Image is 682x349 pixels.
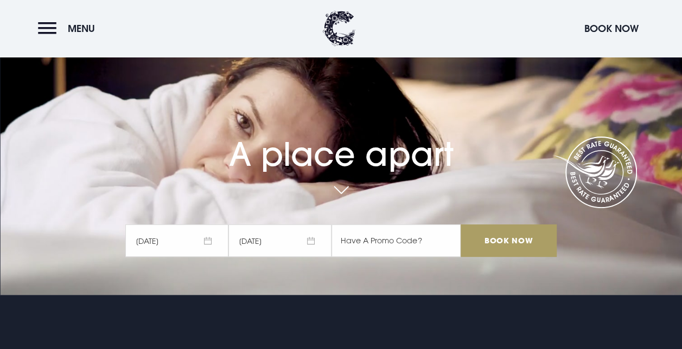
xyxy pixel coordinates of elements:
span: Menu [68,22,95,35]
button: Menu [38,17,100,40]
input: Have A Promo Code? [332,224,461,257]
img: Clandeboye Lodge [323,11,355,46]
input: Book Now [461,224,556,257]
button: Book Now [579,17,644,40]
span: [DATE] [125,224,228,257]
h1: A place apart [125,113,556,173]
span: [DATE] [228,224,332,257]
